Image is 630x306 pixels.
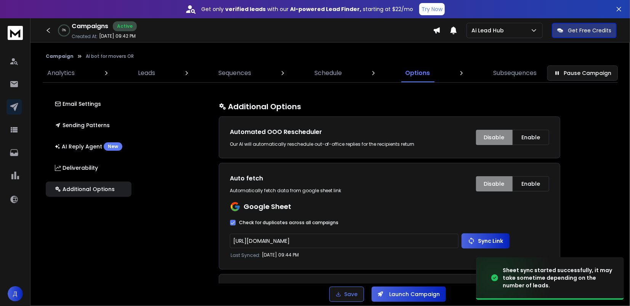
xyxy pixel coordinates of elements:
[478,237,503,245] p: Sync Link
[310,64,346,82] a: Schedule
[419,3,445,15] button: Try Now
[104,142,122,151] div: New
[262,252,299,258] p: [DATE] 09:44 PM
[314,69,342,78] p: Schedule
[225,5,266,13] strong: verified leads
[55,164,98,172] p: Deliverability
[372,287,446,302] button: Launch Campaign
[329,287,364,302] button: Save
[476,130,513,145] button: Disable
[489,64,541,82] a: Subsequences
[99,33,136,39] p: [DATE] 09:42 PM
[113,21,137,31] div: Active
[244,201,291,212] p: Google Sheet
[405,69,430,78] p: Options
[46,118,131,133] button: Sending Patterns
[493,69,537,78] p: Subsequences
[55,121,110,129] p: Sending Patterns
[568,27,611,34] p: Get Free Credits
[231,252,260,258] p: Last Synced:
[547,65,618,81] button: Pause Campaign
[230,127,415,137] h1: Automated OOO Rescheduler
[471,27,507,34] p: Ai Lead Hub
[513,130,549,145] button: Enable
[214,64,256,82] a: Sequences
[422,5,442,13] p: Try Now
[47,69,75,78] p: Analytics
[55,142,122,151] p: AI Reply Agent
[62,28,66,33] p: 0 %
[133,64,160,82] a: Leads
[219,101,560,112] h1: Additional Options
[503,266,615,289] div: Sheet sync started successfully, it may take sometime depending on the number of leads.
[230,141,415,147] p: Our AI will automatically reschedule out-of-office replies for the recipients return
[401,64,434,82] a: Options
[72,33,98,40] p: Created At:
[55,100,101,108] p: Email Settings
[8,26,23,40] img: logo
[8,286,23,301] button: Д
[46,96,131,112] button: Email Settings
[46,182,131,197] button: Additional Options
[239,220,339,226] label: Check for duplicates across all campaigns
[290,5,361,13] strong: AI-powered Lead Finder,
[46,139,131,154] button: AI Reply AgentNew
[201,5,413,13] p: Get only with our starting at $22/mo
[218,69,251,78] p: Sequences
[513,176,549,191] button: Enable
[476,255,552,301] img: image
[552,23,617,38] button: Get Free Credits
[233,237,290,245] a: [URL][DOMAIN_NAME]
[230,188,382,194] div: Automatically fetch data from google sheet link
[476,176,513,191] button: Disable
[86,53,134,59] p: AI bot for movers OR
[43,64,79,82] a: Analytics
[55,185,115,193] p: Additional Options
[138,69,155,78] p: Leads
[46,160,131,175] button: Deliverability
[72,22,108,31] h1: Campaigns
[230,174,382,183] h1: Auto fetch
[46,53,74,59] button: Campaign
[462,233,510,249] button: Sync Link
